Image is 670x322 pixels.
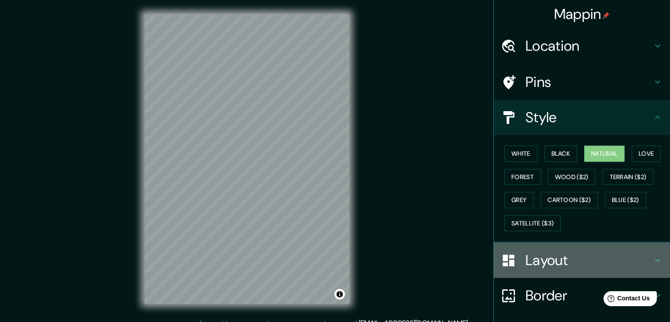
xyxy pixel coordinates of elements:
button: Natural [584,146,625,162]
button: Love [632,146,661,162]
button: White [504,146,537,162]
button: Grey [504,192,533,208]
iframe: Help widget launcher [592,288,660,312]
button: Toggle attribution [334,289,345,300]
div: Location [494,28,670,64]
h4: Pins [526,73,652,91]
h4: Layout [526,251,652,269]
div: Layout [494,243,670,278]
button: Satellite ($3) [504,215,561,232]
div: Pins [494,64,670,100]
h4: Style [526,109,652,126]
h4: Mappin [554,5,610,23]
button: Black [544,146,577,162]
canvas: Map [144,14,349,304]
div: Style [494,100,670,135]
button: Terrain ($2) [603,169,654,185]
img: pin-icon.png [603,12,610,19]
button: Cartoon ($2) [540,192,598,208]
h4: Location [526,37,652,55]
div: Border [494,278,670,313]
button: Forest [504,169,541,185]
button: Blue ($2) [605,192,646,208]
h4: Border [526,287,652,304]
button: Wood ($2) [548,169,596,185]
